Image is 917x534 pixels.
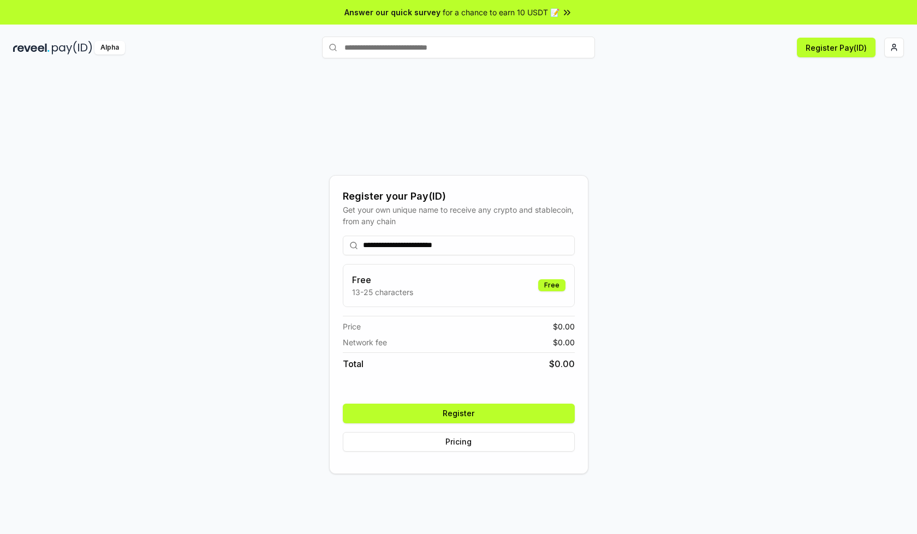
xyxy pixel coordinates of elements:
span: Answer our quick survey [344,7,440,18]
h3: Free [352,273,413,286]
p: 13-25 characters [352,286,413,298]
span: $ 0.00 [549,357,575,370]
div: Free [538,279,565,291]
div: Alpha [94,41,125,55]
span: Network fee [343,337,387,348]
span: Total [343,357,364,370]
span: $ 0.00 [553,321,575,332]
div: Register your Pay(ID) [343,189,575,204]
span: Price [343,321,361,332]
img: pay_id [52,41,92,55]
span: $ 0.00 [553,337,575,348]
div: Get your own unique name to receive any crypto and stablecoin, from any chain [343,204,575,227]
button: Pricing [343,432,575,452]
button: Register Pay(ID) [797,38,876,57]
span: for a chance to earn 10 USDT 📝 [443,7,559,18]
img: reveel_dark [13,41,50,55]
button: Register [343,404,575,423]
